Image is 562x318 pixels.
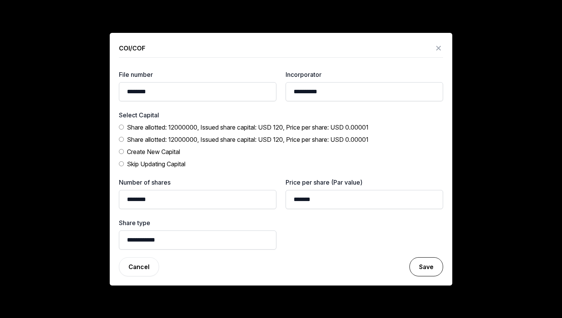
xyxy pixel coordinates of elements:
div: COI/COF [119,44,145,53]
label: File number [119,70,276,79]
label: Number of shares [119,178,276,187]
label: Share type [119,218,276,227]
div: Create New Capital [127,147,180,156]
div: Share allotted: 12000000, Issued share capital: USD 120, Price per share: USD 0.00001 [127,123,369,132]
div: Skip Updating Capital [127,159,185,169]
div: Select Capital [119,110,443,120]
button: Save [409,257,443,276]
label: Price per share (Par value) [286,178,443,187]
a: Cancel [119,257,159,276]
div: Share allotted: 12000000, Issued share capital: USD 120, Price per share: USD 0.00001 [127,135,369,144]
label: Incorporator [286,70,443,79]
